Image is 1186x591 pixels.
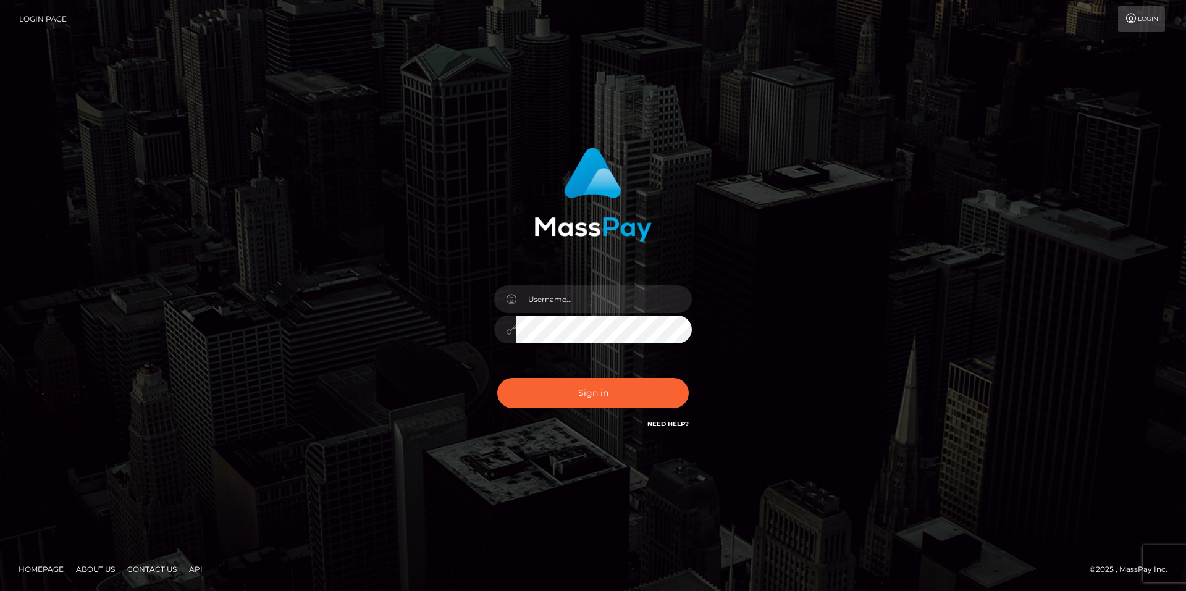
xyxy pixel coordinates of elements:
[497,378,689,408] button: Sign in
[1118,6,1165,32] a: Login
[71,560,120,579] a: About Us
[534,148,652,242] img: MassPay Login
[647,420,689,428] a: Need Help?
[184,560,208,579] a: API
[1090,563,1177,576] div: © 2025 , MassPay Inc.
[516,285,692,313] input: Username...
[122,560,182,579] a: Contact Us
[19,6,67,32] a: Login Page
[14,560,69,579] a: Homepage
